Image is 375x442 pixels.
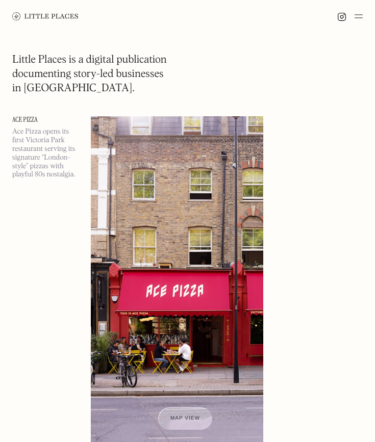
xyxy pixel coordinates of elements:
[12,53,167,96] h1: Little Places is a digital publication documenting story-led businesses in [GEOGRAPHIC_DATA].
[12,116,79,123] a: Ace Pizza
[12,127,79,179] p: Ace Pizza opens its first Victoria Park restaurant serving its signature “London-style” pizzas wi...
[158,407,212,430] a: Map view
[170,415,200,421] span: Map view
